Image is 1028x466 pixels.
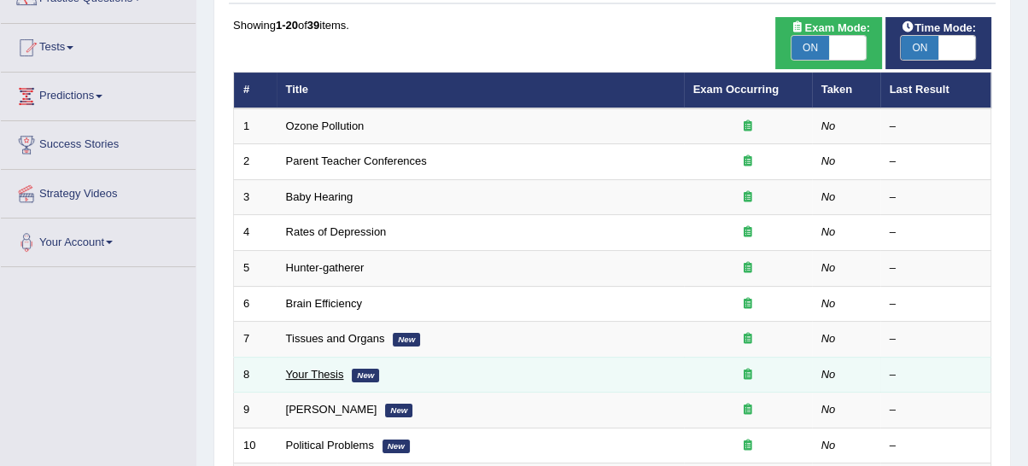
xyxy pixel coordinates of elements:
a: [PERSON_NAME] [286,403,377,416]
div: – [890,438,982,454]
a: Parent Teacher Conferences [286,154,427,167]
div: Show exams occurring in exams [775,17,881,69]
a: Tissues and Organs [286,332,385,345]
a: Strategy Videos [1,170,196,213]
em: No [821,190,836,203]
a: Success Stories [1,121,196,164]
td: 9 [234,393,277,428]
b: 39 [307,19,319,32]
a: Your Account [1,218,196,261]
em: No [821,368,836,381]
em: No [821,297,836,310]
div: Showing of items. [233,17,991,33]
div: Exam occurring question [693,119,803,135]
div: Exam occurring question [693,224,803,241]
div: – [890,402,982,418]
span: ON [791,36,829,60]
div: Exam occurring question [693,189,803,206]
td: 1 [234,108,277,144]
a: Tests [1,24,196,67]
th: Taken [812,73,880,108]
em: No [821,154,836,167]
td: 3 [234,179,277,215]
em: New [383,440,410,453]
div: Exam occurring question [693,260,803,277]
a: Baby Hearing [286,190,353,203]
td: 8 [234,357,277,393]
em: No [821,403,836,416]
div: – [890,154,982,170]
td: 10 [234,428,277,463]
th: # [234,73,277,108]
em: No [821,332,836,345]
span: Time Mode: [894,19,983,37]
em: New [393,333,420,347]
td: 7 [234,322,277,358]
a: Hunter-gatherer [286,261,365,274]
b: 1-20 [276,19,298,32]
div: – [890,119,982,135]
em: New [352,369,379,382]
div: – [890,331,982,347]
span: Exam Mode: [784,19,876,37]
a: Rates of Depression [286,225,387,238]
td: 6 [234,286,277,322]
a: Ozone Pollution [286,119,365,132]
div: Exam occurring question [693,438,803,454]
div: Exam occurring question [693,331,803,347]
a: Predictions [1,73,196,115]
em: New [385,404,412,417]
div: – [890,189,982,206]
a: Political Problems [286,439,374,451]
div: Exam occurring question [693,367,803,383]
th: Last Result [880,73,991,108]
div: – [890,296,982,312]
div: – [890,224,982,241]
td: 5 [234,251,277,287]
em: No [821,439,836,451]
em: No [821,225,836,238]
em: No [821,261,836,274]
div: – [890,367,982,383]
a: Your Thesis [286,368,344,381]
em: No [821,119,836,132]
td: 2 [234,144,277,180]
th: Title [277,73,684,108]
div: – [890,260,982,277]
td: 4 [234,215,277,251]
div: Exam occurring question [693,402,803,418]
a: Exam Occurring [693,83,779,96]
a: Brain Efficiency [286,297,362,310]
div: Exam occurring question [693,154,803,170]
span: ON [901,36,938,60]
div: Exam occurring question [693,296,803,312]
